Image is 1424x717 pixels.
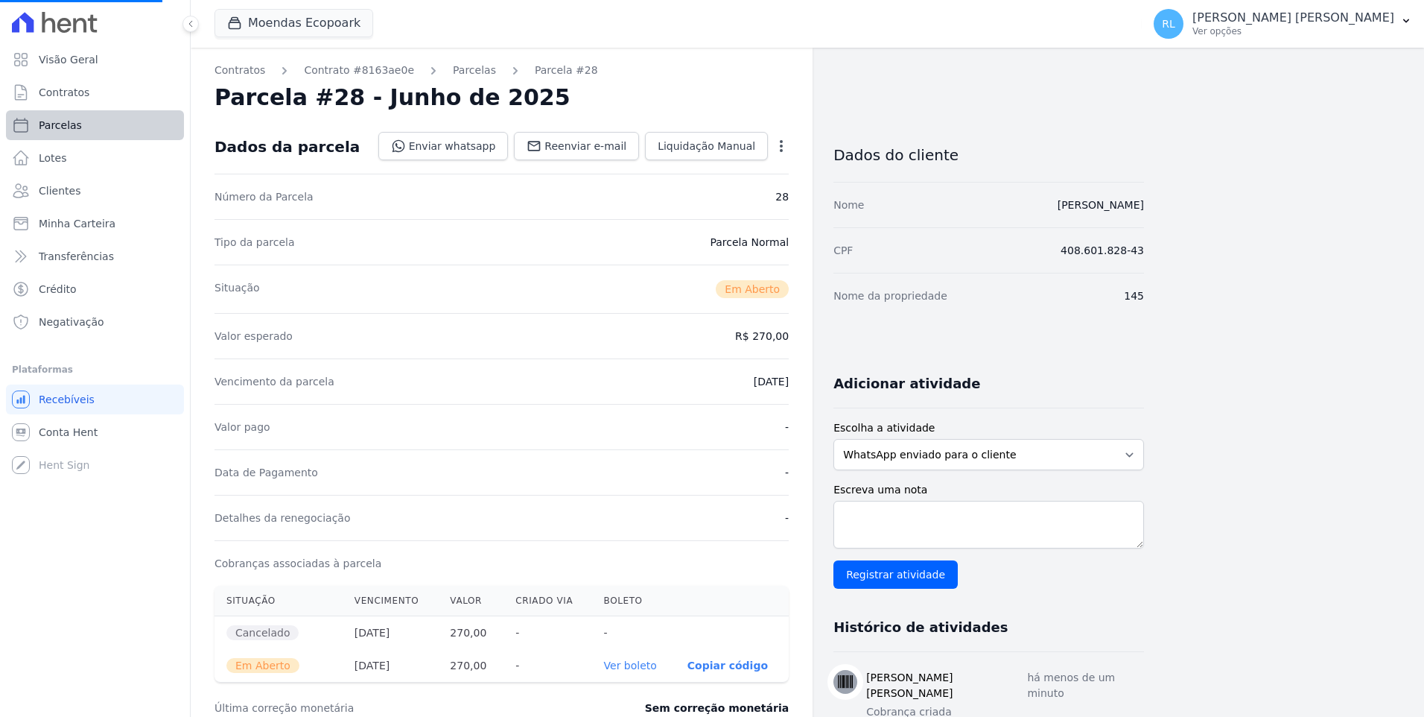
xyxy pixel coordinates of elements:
dt: Nome [833,198,864,212]
dd: 408.601.828-43 [1061,243,1144,258]
h2: Parcela #28 - Junho de 2025 [214,84,570,111]
th: Situação [214,586,343,616]
a: Visão Geral [6,45,184,75]
th: Vencimento [343,586,439,616]
a: Lotes [6,143,184,173]
dd: - [785,420,789,435]
dd: - [785,511,789,525]
span: Clientes [39,183,80,198]
a: Liquidação Manual [645,132,768,160]
span: Em Aberto [226,658,299,673]
span: Em Aberto [716,280,789,298]
h3: Adicionar atividade [833,375,980,393]
span: Liquidação Manual [658,139,755,154]
dt: Vencimento da parcela [214,374,334,389]
span: Transferências [39,249,114,264]
div: Dados da parcela [214,138,360,156]
a: Negativação [6,307,184,337]
input: Registrar atividade [833,560,958,589]
button: Moendas Ecopoark [214,9,373,37]
span: RL [1162,19,1175,29]
dt: Data de Pagamento [214,465,318,480]
a: Recebíveis [6,385,184,414]
dt: Número da Parcela [214,189,314,204]
p: [PERSON_NAME] [PERSON_NAME] [1192,10,1394,25]
a: Transferências [6,241,184,271]
a: Parcelas [453,63,496,78]
button: RL [PERSON_NAME] [PERSON_NAME] Ver opções [1142,3,1424,45]
span: Recebíveis [39,392,95,407]
a: Contratos [6,78,184,107]
p: Ver opções [1192,25,1394,37]
a: Crédito [6,274,184,304]
span: Conta Hent [39,425,98,440]
th: Criado via [503,586,591,616]
span: Minha Carteira [39,216,115,231]
h3: Histórico de atividades [833,619,1008,637]
dd: Parcela Normal [710,235,789,250]
dd: 28 [775,189,789,204]
dt: Situação [214,280,260,298]
span: Crédito [39,282,77,297]
a: [PERSON_NAME] [1058,199,1144,211]
a: Contratos [214,63,265,78]
dt: Nome da propriedade [833,288,947,303]
th: 270,00 [438,616,503,650]
span: Negativação [39,315,104,329]
span: Parcelas [39,118,82,133]
div: Plataformas [12,361,178,379]
dt: Valor esperado [214,329,293,344]
a: Reenviar e-mail [514,132,639,160]
h3: Dados do cliente [833,146,1144,164]
th: - [503,616,591,650]
dt: CPF [833,243,853,258]
dt: Cobranças associadas à parcela [214,556,381,571]
a: Minha Carteira [6,209,184,239]
span: Visão Geral [39,52,98,67]
th: [DATE] [343,649,439,682]
a: Contrato #8163ae0e [304,63,414,78]
a: Ver boleto [604,660,657,672]
dd: R$ 270,00 [735,329,789,344]
dd: - [785,465,789,480]
button: Copiar código [687,660,768,672]
th: - [592,616,676,650]
dt: Última correção monetária [214,701,554,716]
dd: [DATE] [754,374,789,389]
a: Clientes [6,176,184,206]
dd: Sem correção monetária [645,701,789,716]
span: Reenviar e-mail [544,139,626,154]
a: Conta Hent [6,417,184,447]
label: Escolha a atividade [833,420,1144,436]
th: [DATE] [343,616,439,650]
a: Enviar whatsapp [378,132,509,160]
span: Cancelado [226,625,299,640]
th: Boleto [592,586,676,616]
dt: Tipo da parcela [214,235,295,250]
th: Valor [438,586,503,616]
th: - [503,649,591,682]
a: Parcela #28 [535,63,598,78]
nav: Breadcrumb [214,63,789,78]
dd: 145 [1124,288,1144,303]
dt: Detalhes da renegociação [214,511,351,525]
dt: Valor pago [214,420,270,435]
span: Lotes [39,151,67,165]
a: Parcelas [6,110,184,140]
span: Contratos [39,85,89,100]
p: há menos de um minuto [1027,670,1144,701]
label: Escreva uma nota [833,482,1144,498]
th: 270,00 [438,649,503,682]
h3: [PERSON_NAME] [PERSON_NAME] [866,670,1027,701]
